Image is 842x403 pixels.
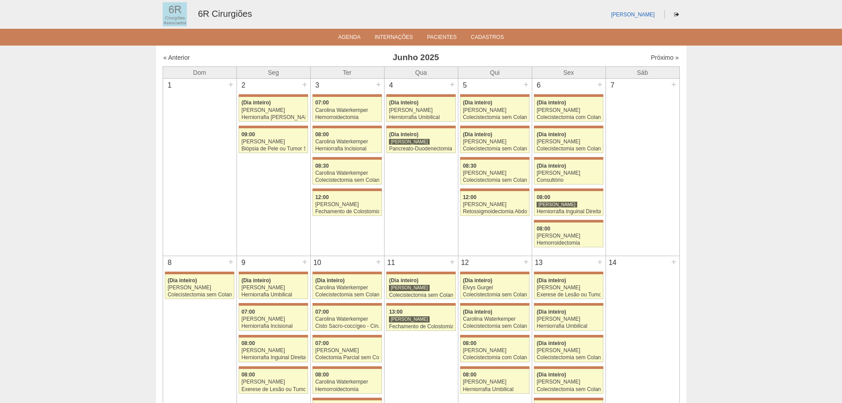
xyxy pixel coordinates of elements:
div: 11 [385,256,398,269]
div: + [670,256,678,268]
div: [PERSON_NAME] [537,233,601,239]
span: 13:00 [389,309,403,315]
div: Herniorrafia Umbilical [241,292,305,298]
div: Key: Maria Braido [534,220,603,223]
div: Carolina Waterkemper [315,379,379,385]
div: Colectomia Parcial sem Colostomia [315,355,379,361]
div: [PERSON_NAME] [537,170,601,176]
span: 08:30 [315,163,329,169]
div: [PERSON_NAME] [168,285,232,291]
a: Pacientes [427,34,457,43]
div: Key: Maria Braido [534,157,603,160]
div: Herniorrafia Umbilical [537,323,601,329]
div: Key: Maria Braido [460,335,529,338]
div: [PERSON_NAME] [463,379,527,385]
div: 5 [458,79,472,92]
div: Cisto Sacro-coccígeo - Cirurgia [315,323,379,329]
div: Key: Maria Braido [460,126,529,128]
div: Key: Maria Braido [534,335,603,338]
div: 14 [606,256,620,269]
div: [PERSON_NAME] [537,379,601,385]
div: + [227,256,235,268]
div: + [301,79,309,90]
span: 08:30 [463,163,476,169]
a: (Dia inteiro) Carolina Waterkemper Colecistectomia sem Colangiografia VL [312,274,381,299]
div: Colecistectomia sem Colangiografia VL [463,177,527,183]
div: Colecistectomia sem Colangiografia VL [537,355,601,361]
div: Elvys Gurgel [463,285,527,291]
a: (Dia inteiro) [PERSON_NAME] Colecistectomia sem Colangiografia VL [165,274,234,299]
div: Key: Maria Braido [312,157,381,160]
div: + [375,256,382,268]
div: + [596,256,604,268]
div: [PERSON_NAME] [241,316,305,322]
div: Key: Maria Braido [312,94,381,97]
a: 09:00 [PERSON_NAME] Biópsia de Pele ou Tumor Superficial [239,128,308,153]
span: 07:00 [315,100,329,106]
div: Key: Maria Braido [534,272,603,274]
a: 13:00 [PERSON_NAME] Fechamento de Colostomia ou Enterostomia [386,306,455,330]
span: (Dia inteiro) [389,131,419,138]
div: Key: Maria Braido [312,303,381,306]
div: [PERSON_NAME] [241,379,305,385]
a: 08:00 [PERSON_NAME] Hemorroidectomia [534,223,603,247]
a: (Dia inteiro) [PERSON_NAME] Colecistectomia com Colangiografia VL [534,97,603,122]
div: Key: Maria Braido [312,335,381,338]
span: (Dia inteiro) [241,100,271,106]
div: Key: Maria Braido [534,188,603,191]
div: Colecistectomia sem Colangiografia VL [168,292,232,298]
div: 4 [385,79,398,92]
div: Biópsia de Pele ou Tumor Superficial [241,146,305,152]
div: [PERSON_NAME] [389,284,430,291]
div: Key: Maria Braido [239,94,308,97]
a: (Dia inteiro) [PERSON_NAME] Colecistectomia sem Colangiografia [386,274,455,299]
a: (Dia inteiro) [PERSON_NAME] Colecistectomia sem Colangiografia VL [460,97,529,122]
div: Herniorrafia Umbilical [389,115,453,120]
div: Colecistectomia sem Colangiografia [537,387,601,392]
div: Herniorrafia Umbilical [463,387,527,392]
div: Key: Maria Braido [460,303,529,306]
div: Hemorroidectomia [537,240,601,246]
div: Key: Maria Braido [312,188,381,191]
a: « Anterior [164,54,190,61]
a: [PERSON_NAME] [611,12,655,18]
div: Carolina Waterkemper [315,139,379,145]
a: (Dia inteiro) Elvys Gurgel Colecistectomia sem Colangiografia VL [460,274,529,299]
a: 08:00 [PERSON_NAME] Herniorrafia Inguinal Direita [534,191,603,216]
div: [PERSON_NAME] [537,139,601,145]
a: 08:30 Carolina Waterkemper Colecistectomia sem Colangiografia VL [312,160,381,184]
a: 08:00 Carolina Waterkemper Hemorroidectomia [312,369,381,394]
div: Key: Maria Braido [534,94,603,97]
div: [PERSON_NAME] [537,285,601,291]
div: Herniorrafia Incisional [315,146,379,152]
div: [PERSON_NAME] [389,138,430,145]
span: 09:00 [241,131,255,138]
div: Key: Maria Braido [312,398,381,400]
div: Key: Maria Braido [165,272,234,274]
div: [PERSON_NAME] [241,348,305,353]
span: (Dia inteiro) [537,277,566,284]
div: [PERSON_NAME] [463,202,527,207]
div: + [375,79,382,90]
a: 07:00 [PERSON_NAME] Colectomia Parcial sem Colostomia [312,338,381,362]
div: + [449,79,456,90]
span: (Dia inteiro) [241,277,271,284]
div: + [227,79,235,90]
th: Sáb [606,66,679,78]
a: 07:00 Carolina Waterkemper Cisto Sacro-coccígeo - Cirurgia [312,306,381,330]
span: (Dia inteiro) [463,100,492,106]
div: + [522,256,530,268]
span: (Dia inteiro) [537,100,566,106]
div: [PERSON_NAME] [241,285,305,291]
div: Colecistectomia sem Colangiografia [463,146,527,152]
th: Qua [384,66,458,78]
a: 08:00 [PERSON_NAME] Herniorrafia Umbilical [460,369,529,394]
div: 9 [237,256,251,269]
div: [PERSON_NAME] [389,107,453,113]
div: [PERSON_NAME] [241,139,305,145]
span: 07:00 [241,309,255,315]
div: Key: Maria Braido [460,188,529,191]
a: 6R Cirurgiões [198,9,252,19]
span: (Dia inteiro) [463,131,492,138]
div: [PERSON_NAME] [537,107,601,113]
